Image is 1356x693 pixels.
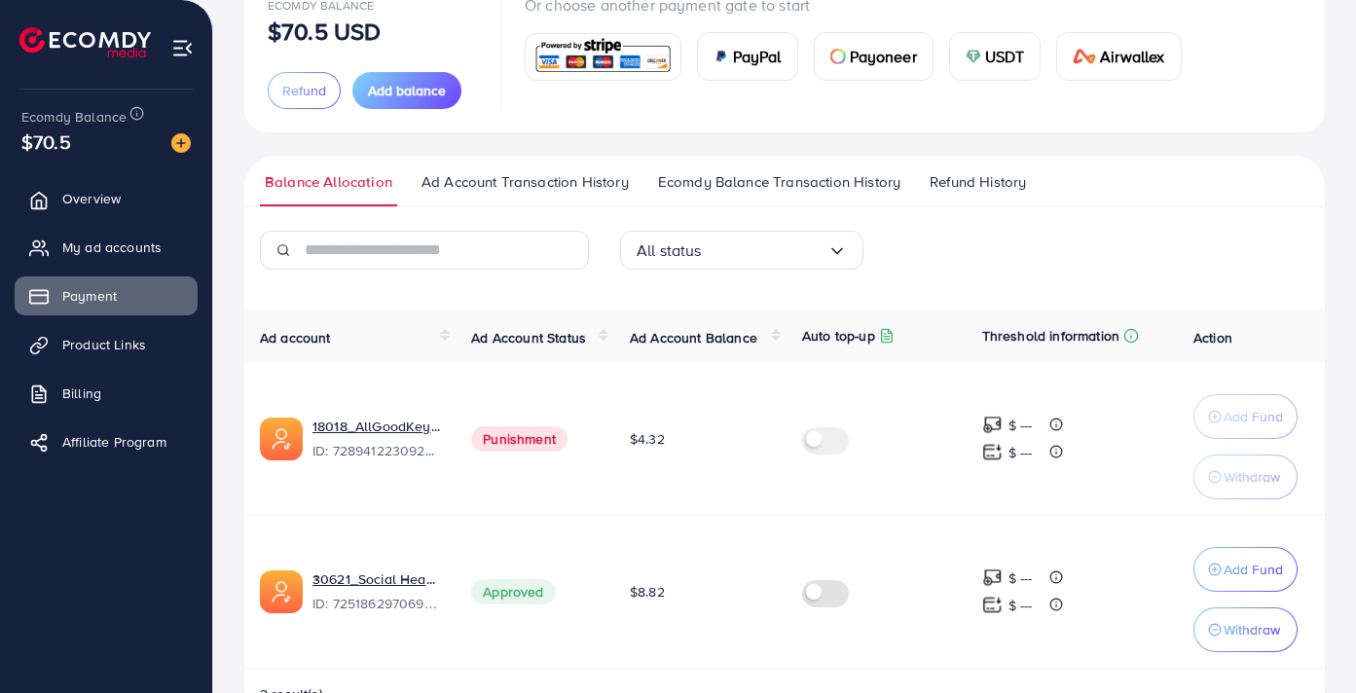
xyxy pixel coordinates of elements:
[733,45,782,68] span: PayPal
[62,383,101,403] span: Billing
[1193,607,1298,652] button: Withdraw
[802,324,875,347] p: Auto top-up
[630,582,665,602] span: $8.82
[930,171,1026,193] span: Refund History
[982,442,1003,462] img: top-up amount
[268,72,341,109] button: Refund
[814,32,934,81] a: cardPayoneer
[15,422,198,461] a: Affiliate Program
[260,328,331,347] span: Ad account
[1224,618,1280,641] p: Withdraw
[1224,465,1280,489] p: Withdraw
[352,72,461,109] button: Add balance
[658,171,900,193] span: Ecomdy Balance Transaction History
[630,328,757,347] span: Ad Account Balance
[171,133,191,153] img: image
[21,107,127,127] span: Ecomdy Balance
[1193,455,1298,499] button: Withdraw
[471,426,568,452] span: Punishment
[1224,558,1283,581] p: Add Fund
[982,415,1003,435] img: top-up amount
[1273,605,1341,678] iframe: Chat
[421,171,629,193] span: Ad Account Transaction History
[1008,594,1033,617] p: $ ---
[265,171,392,193] span: Balance Allocation
[850,45,917,68] span: Payoneer
[702,236,827,266] input: Search for option
[1008,441,1033,464] p: $ ---
[312,594,440,613] span: ID: 7251862970697826305
[471,328,586,347] span: Ad Account Status
[637,236,702,266] span: All status
[368,81,446,100] span: Add balance
[15,276,198,315] a: Payment
[525,33,681,81] a: card
[1193,547,1298,592] button: Add Fund
[312,441,440,460] span: ID: 7289412230922207233
[260,570,303,613] img: ic-ads-acc.e4c84228.svg
[15,374,198,413] a: Billing
[471,579,555,604] span: Approved
[171,37,194,59] img: menu
[531,36,675,78] img: card
[312,417,440,461] div: <span class='underline'>18018_AllGoodKeys_1697198555049</span></br>7289412230922207233
[982,595,1003,615] img: top-up amount
[830,49,846,64] img: card
[982,567,1003,588] img: top-up amount
[62,432,166,452] span: Affiliate Program
[620,231,863,270] div: Search for option
[966,49,981,64] img: card
[62,189,121,208] span: Overview
[15,179,198,218] a: Overview
[985,45,1025,68] span: USDT
[282,81,326,100] span: Refund
[1100,45,1164,68] span: Airwallex
[15,228,198,267] a: My ad accounts
[260,418,303,460] img: ic-ads-acc.e4c84228.svg
[1193,328,1232,347] span: Action
[1008,566,1033,590] p: $ ---
[1224,405,1283,428] p: Add Fund
[312,569,440,614] div: <span class='underline'>30621_Social Heaven -2_1688455929889</span></br>7251862970697826305
[714,49,729,64] img: card
[1008,414,1033,437] p: $ ---
[268,19,381,43] p: $70.5 USD
[1193,394,1298,439] button: Add Fund
[697,32,798,81] a: cardPayPal
[62,237,162,257] span: My ad accounts
[62,335,146,354] span: Product Links
[21,128,71,156] span: $70.5
[982,324,1119,347] p: Threshold information
[949,32,1042,81] a: cardUSDT
[630,429,665,449] span: $4.32
[1056,32,1181,81] a: cardAirwallex
[15,325,198,364] a: Product Links
[312,569,440,589] a: 30621_Social Heaven -2_1688455929889
[312,417,440,436] a: 18018_AllGoodKeys_1697198555049
[1073,49,1096,64] img: card
[62,286,117,306] span: Payment
[19,27,151,57] img: logo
